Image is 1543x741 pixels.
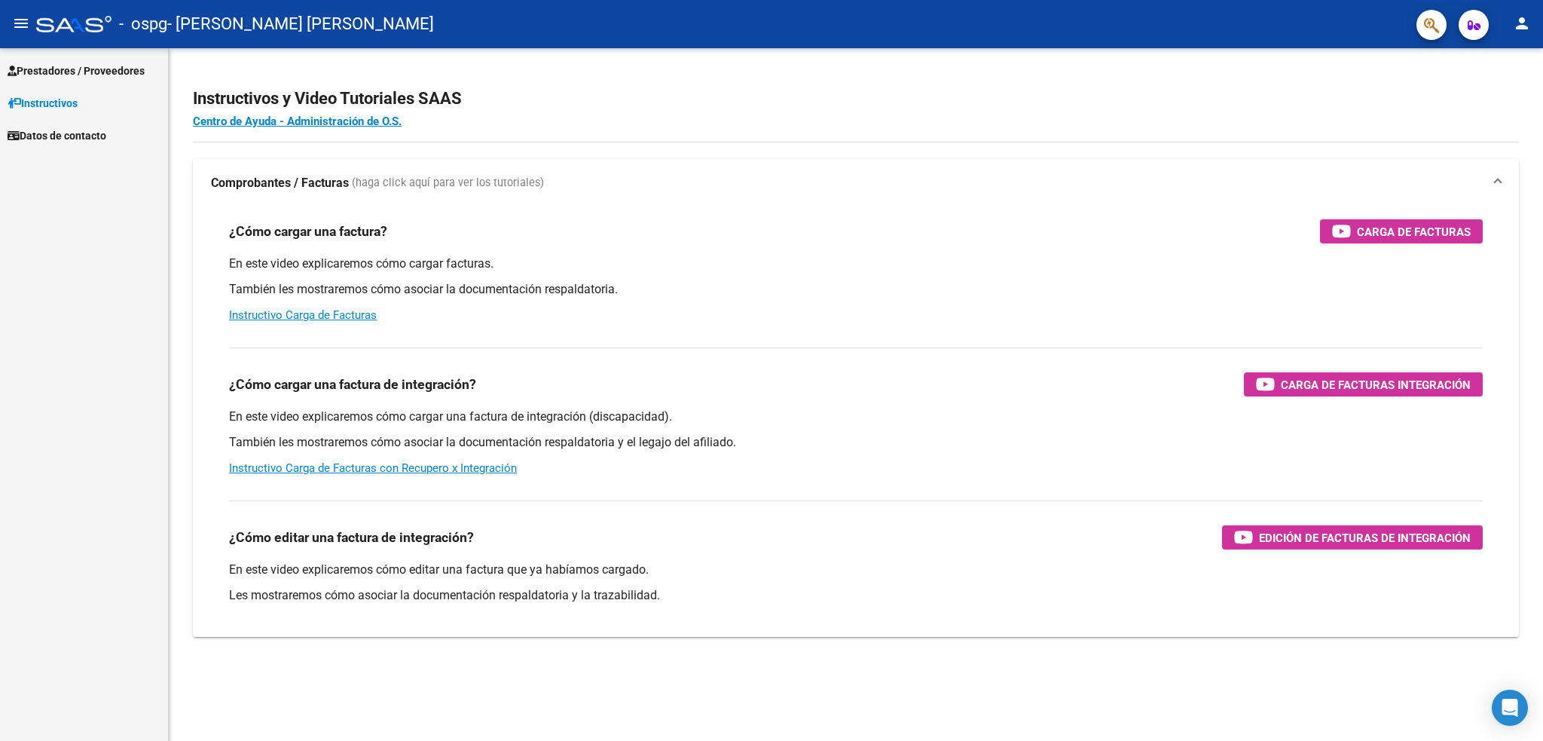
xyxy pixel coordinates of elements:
button: Edición de Facturas de integración [1222,525,1483,550]
p: En este video explicaremos cómo cargar una factura de integración (discapacidad). [229,409,1483,425]
span: (haga click aquí para ver los tutoriales) [352,175,544,191]
h3: ¿Cómo editar una factura de integración? [229,527,474,548]
span: Datos de contacto [8,127,106,144]
span: Edición de Facturas de integración [1259,528,1471,547]
mat-icon: person [1513,14,1531,32]
button: Carga de Facturas Integración [1244,372,1483,397]
span: Carga de Facturas Integración [1281,375,1471,394]
span: Carga de Facturas [1357,222,1471,241]
span: - [PERSON_NAME] [PERSON_NAME] [167,8,434,41]
div: Open Intercom Messenger [1492,690,1528,726]
p: Les mostraremos cómo asociar la documentación respaldatoria y la trazabilidad. [229,587,1483,604]
span: Instructivos [8,95,78,112]
h3: ¿Cómo cargar una factura de integración? [229,374,476,395]
button: Carga de Facturas [1320,219,1483,243]
a: Instructivo Carga de Facturas con Recupero x Integración [229,461,517,475]
h3: ¿Cómo cargar una factura? [229,221,387,242]
div: Comprobantes / Facturas (haga click aquí para ver los tutoriales) [193,207,1519,637]
span: Prestadores / Proveedores [8,63,145,79]
mat-expansion-panel-header: Comprobantes / Facturas (haga click aquí para ver los tutoriales) [193,159,1519,207]
strong: Comprobantes / Facturas [211,175,349,191]
p: También les mostraremos cómo asociar la documentación respaldatoria. [229,281,1483,298]
span: - ospg [119,8,167,41]
p: En este video explicaremos cómo editar una factura que ya habíamos cargado. [229,562,1483,578]
a: Instructivo Carga de Facturas [229,308,377,322]
h2: Instructivos y Video Tutoriales SAAS [193,84,1519,113]
mat-icon: menu [12,14,30,32]
p: En este video explicaremos cómo cargar facturas. [229,256,1483,272]
p: También les mostraremos cómo asociar la documentación respaldatoria y el legajo del afiliado. [229,434,1483,451]
a: Centro de Ayuda - Administración de O.S. [193,115,402,128]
